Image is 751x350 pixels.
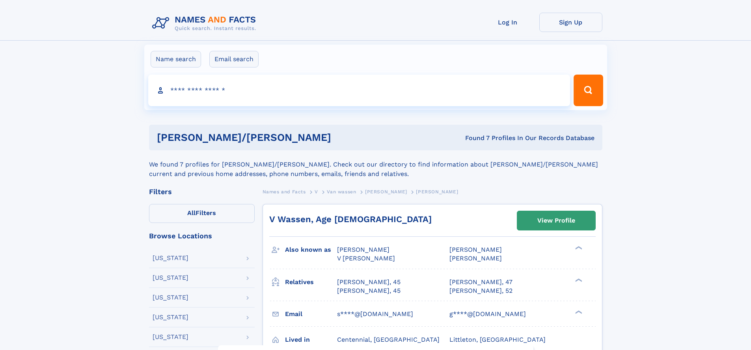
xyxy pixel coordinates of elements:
[153,314,188,320] div: [US_STATE]
[327,189,356,195] span: Van wassen
[157,133,398,142] h1: [PERSON_NAME]/[PERSON_NAME]
[263,187,306,197] a: Names and Facts
[449,255,502,262] span: [PERSON_NAME]
[285,243,337,256] h3: Also known as
[315,189,318,195] span: V
[148,75,570,106] input: search input
[337,278,401,286] a: [PERSON_NAME], 45
[327,187,356,197] a: Van wassen
[476,13,539,32] a: Log In
[449,246,502,253] span: [PERSON_NAME]
[398,134,594,142] div: Found 7 Profiles In Our Records Database
[153,334,188,340] div: [US_STATE]
[149,13,263,34] img: Logo Names and Facts
[416,189,458,195] span: [PERSON_NAME]
[365,189,407,195] span: [PERSON_NAME]
[573,309,583,314] div: ❯
[285,333,337,346] h3: Lived in
[537,211,575,230] div: View Profile
[149,150,602,179] div: We found 7 profiles for [PERSON_NAME]/[PERSON_NAME]. Check out our directory to find information ...
[574,75,603,106] button: Search Button
[285,307,337,321] h3: Email
[315,187,318,197] a: V
[517,211,595,230] a: View Profile
[539,13,602,32] a: Sign Up
[153,294,188,301] div: [US_STATE]
[269,214,432,224] a: V Wassen, Age [DEMOGRAPHIC_DATA]
[187,209,196,217] span: All
[337,255,395,262] span: V [PERSON_NAME]
[365,187,407,197] a: [PERSON_NAME]
[337,286,401,295] a: [PERSON_NAME], 45
[285,275,337,289] h3: Relatives
[149,188,255,195] div: Filters
[153,275,188,281] div: [US_STATE]
[337,246,389,253] span: [PERSON_NAME]
[573,277,583,283] div: ❯
[449,336,546,343] span: Littleton, [GEOGRAPHIC_DATA]
[149,204,255,223] label: Filters
[337,336,440,343] span: Centennial, [GEOGRAPHIC_DATA]
[149,232,255,240] div: Browse Locations
[573,245,583,251] div: ❯
[151,51,201,67] label: Name search
[209,51,259,67] label: Email search
[449,286,512,295] a: [PERSON_NAME], 52
[153,255,188,261] div: [US_STATE]
[449,278,512,286] a: [PERSON_NAME], 47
